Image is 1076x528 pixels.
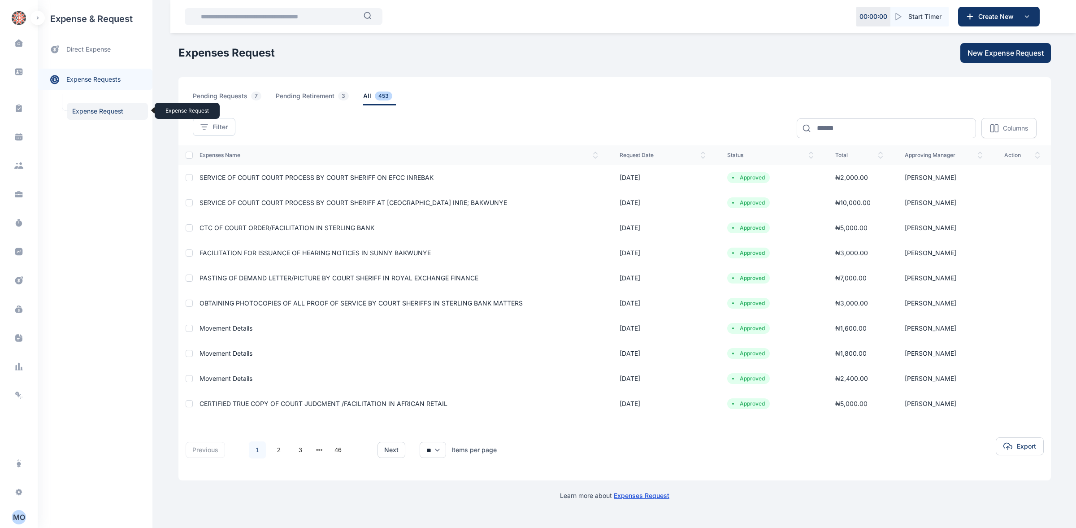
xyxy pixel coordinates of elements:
[200,249,431,257] a: FACILITATION FOR ISSUANCE OF HEARING NOTICES IN SUNNY BAKWUNYE
[835,199,871,206] span: ₦ 10,000.00
[276,92,352,105] span: pending retirement
[996,437,1044,455] button: Export
[731,300,766,307] li: Approved
[894,316,993,341] td: [PERSON_NAME]
[316,444,323,456] button: next page
[292,441,309,458] a: 3
[200,299,523,307] span: OBTAINING PHOTOCOPIES OF ALL PROOF OF SERVICE BY COURT SHERIFFS IN STERLING BANK MATTERS
[200,274,478,282] a: PASTING OF DEMAND LETTER/PICTURE BY COURT SHERIFF IN ROYAL EXCHANGE FINANCE
[894,291,993,316] td: [PERSON_NAME]
[38,38,152,61] a: direct expense
[894,215,993,240] td: [PERSON_NAME]
[968,48,1044,58] span: New Expense Request
[908,12,941,21] span: Start Timer
[193,118,235,136] button: Filter
[835,324,867,332] span: ₦ 1,600.00
[451,445,497,454] div: Items per page
[248,441,266,459] li: 1
[614,492,669,499] a: Expenses Request
[609,366,717,391] td: [DATE]
[193,92,276,105] a: pending requests7
[835,249,868,257] span: ₦ 3,000.00
[351,444,363,456] li: 下一页
[835,224,868,231] span: ₦ 5,000.00
[200,174,434,181] a: SERVICE OF COURT COURT PROCESS BY COURT SHERIFF ON EFCC INREBAK
[38,69,152,90] a: expense requests
[291,441,309,459] li: 3
[620,152,706,159] span: request date
[338,92,349,100] span: 3
[609,291,717,316] td: [DATE]
[835,174,868,181] span: ₦ 2,000.00
[200,375,252,382] a: movement details
[731,350,766,357] li: Approved
[329,441,347,459] li: 46
[232,444,245,456] li: 上一页
[12,510,26,524] button: MO
[313,444,325,456] li: 向后 3 页
[67,103,148,120] span: Expense Request
[960,43,1051,63] button: New Expense Request
[609,391,717,416] td: [DATE]
[894,341,993,366] td: [PERSON_NAME]
[731,249,766,257] li: Approved
[249,441,266,458] a: 1
[276,92,363,105] a: pending retirement3
[731,325,766,332] li: Approved
[270,441,288,459] li: 2
[363,92,407,105] a: all453
[609,190,717,215] td: [DATE]
[859,12,887,21] p: 00 : 00 : 00
[560,491,669,500] p: Learn more about
[835,375,868,382] span: ₦ 2,400.00
[66,45,111,54] span: direct expense
[186,442,225,458] button: previous
[890,7,949,26] button: Start Timer
[1017,442,1036,451] span: Export
[1003,124,1028,133] p: Columns
[609,215,717,240] td: [DATE]
[200,324,252,332] a: movement details
[1004,152,1040,159] span: action
[5,510,32,524] button: MO
[193,92,265,105] span: pending requests
[894,190,993,215] td: [PERSON_NAME]
[731,224,766,231] li: Approved
[835,274,867,282] span: ₦ 7,000.00
[731,275,766,282] li: Approved
[330,441,347,458] a: 46
[213,122,228,131] span: Filter
[377,442,405,458] button: next
[835,400,868,407] span: ₦ 5,000.00
[200,349,252,357] span: movement details
[731,174,766,181] li: Approved
[894,165,993,190] td: [PERSON_NAME]
[958,7,1040,26] button: Create New
[200,199,507,206] a: SERVICE OF COURT COURT PROCESS BY COURT SHERIFF AT [GEOGRAPHIC_DATA] INRE; BAKWUNYE
[609,341,717,366] td: [DATE]
[363,92,396,105] span: all
[727,152,814,159] span: status
[981,118,1037,138] button: Columns
[975,12,1021,21] span: Create New
[200,224,374,231] a: CTC OF COURT ORDER/FACILITATION IN STERLING BANK
[731,199,766,206] li: Approved
[200,152,598,159] span: expenses Name
[835,349,867,357] span: ₦ 1,800.00
[270,441,287,458] a: 2
[609,266,717,291] td: [DATE]
[200,400,447,407] a: CERTIFIED TRUE COPY OF COURT JUDGMENT /FACILITATION IN AFRICAN RETAIL
[375,92,392,100] span: 453
[894,366,993,391] td: [PERSON_NAME]
[251,92,261,100] span: 7
[731,400,766,407] li: Approved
